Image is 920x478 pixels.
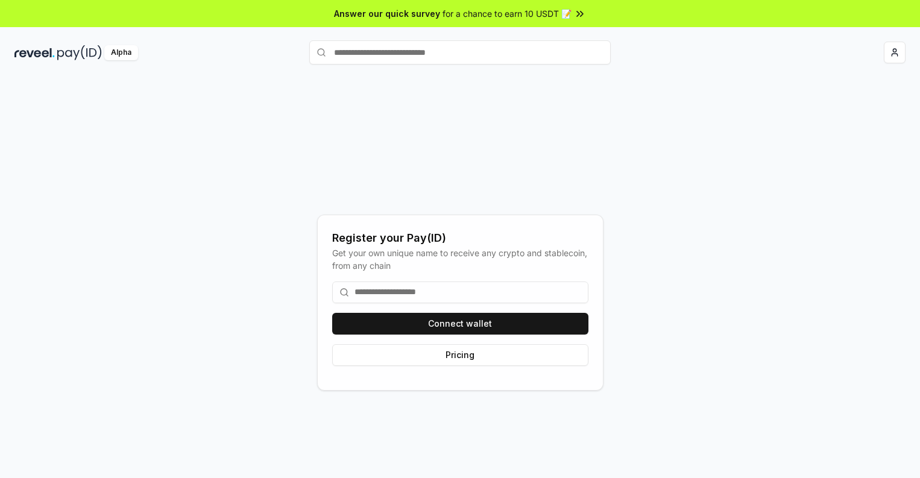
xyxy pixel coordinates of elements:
img: pay_id [57,45,102,60]
div: Alpha [104,45,138,60]
span: Answer our quick survey [334,7,440,20]
button: Connect wallet [332,313,588,335]
span: for a chance to earn 10 USDT 📝 [443,7,572,20]
img: reveel_dark [14,45,55,60]
div: Get your own unique name to receive any crypto and stablecoin, from any chain [332,247,588,272]
button: Pricing [332,344,588,366]
div: Register your Pay(ID) [332,230,588,247]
